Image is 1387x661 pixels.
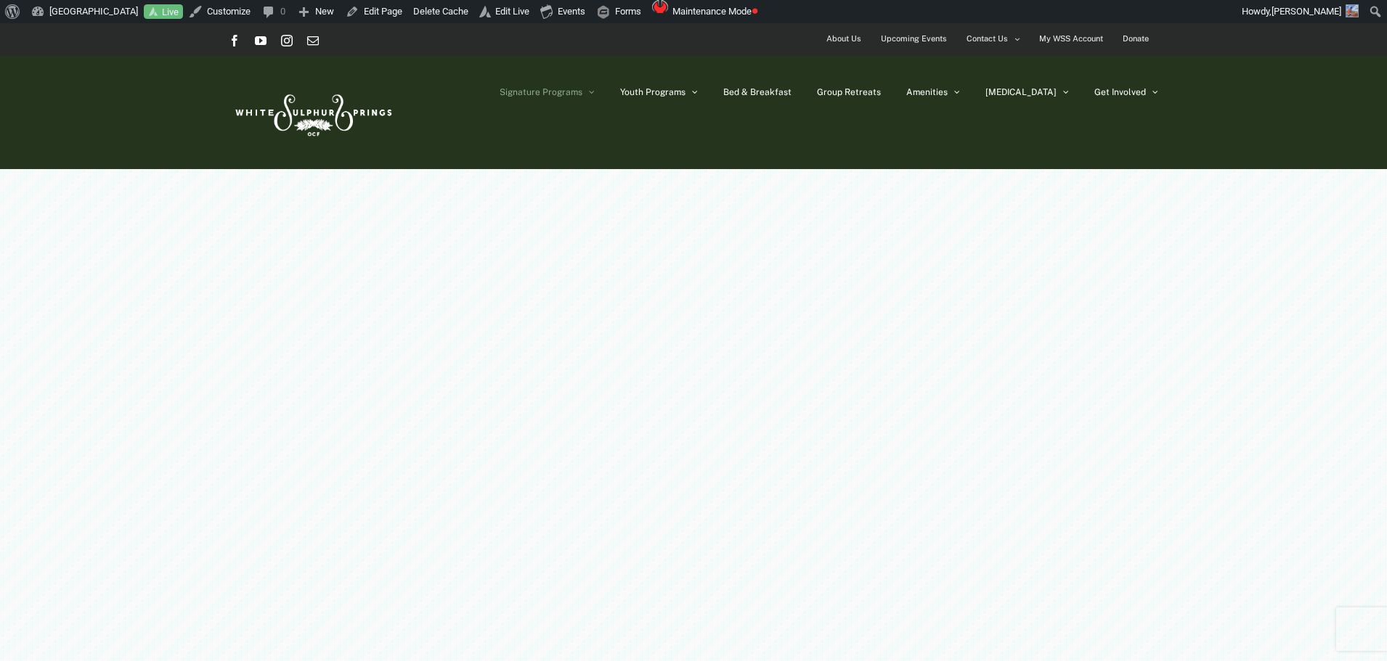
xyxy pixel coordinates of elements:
[1123,28,1149,49] span: Donate
[144,4,183,20] a: Live
[1039,28,1103,49] span: My WSS Account
[957,23,1029,55] a: Contact Us
[620,56,698,128] a: Youth Programs
[906,88,948,97] span: Amenities
[985,56,1069,128] a: [MEDICAL_DATA]
[1346,4,1359,17] img: SusannePappal-66x66.jpg
[723,56,792,128] a: Bed & Breakfast
[906,56,960,128] a: Amenities
[1094,56,1158,128] a: Get Involved
[817,23,1158,55] nav: Secondary Menu
[1272,6,1341,17] span: [PERSON_NAME]
[826,28,861,49] span: About Us
[1094,88,1146,97] span: Get Involved
[817,56,881,128] a: Group Retreats
[817,23,871,55] a: About Us
[500,56,595,128] a: Signature Programs
[881,28,947,49] span: Upcoming Events
[1113,23,1158,55] a: Donate
[307,35,319,46] a: Email
[723,88,792,97] span: Bed & Breakfast
[229,78,396,147] img: White Sulphur Springs Logo
[281,35,293,46] a: Instagram
[620,88,686,97] span: Youth Programs
[1030,23,1113,55] a: My WSS Account
[871,23,956,55] a: Upcoming Events
[255,35,267,46] a: YouTube
[229,35,240,46] a: Facebook
[500,88,582,97] span: Signature Programs
[500,56,1158,128] nav: Main Menu
[967,28,1008,49] span: Contact Us
[985,88,1057,97] span: [MEDICAL_DATA]
[817,88,881,97] span: Group Retreats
